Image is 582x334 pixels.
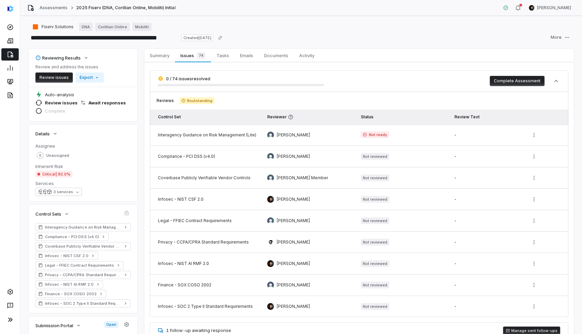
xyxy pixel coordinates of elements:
div: Infosec - SOC 2 Type II Standard Requirements [158,304,256,309]
a: Interagency Guidance on Risk Management (Lite) [35,223,131,231]
span: Coverbase Publicly Verifiable Vendor Controls [45,244,121,249]
div: Interagency Guidance on Risk Management (Lite) [158,132,256,138]
span: 1 follow-up awaiting response [166,328,231,333]
a: Compliance - PCI DSS (v4.0) [35,233,109,241]
span: 2025 Fiserv (DNA, Corillian Online, Mobiliti) Initial [76,5,175,11]
span: Interagency Guidance on Risk Management (Lite) [45,224,121,230]
div: - [454,261,518,266]
span: Activity [296,51,317,60]
div: - [454,304,518,309]
dt: Services [35,180,131,186]
span: Documents [261,51,291,60]
a: DNA [79,23,93,31]
span: Await responses [88,100,126,106]
img: Clarence Chio avatar [267,196,274,203]
button: More [547,32,574,43]
button: Submission Portal [33,318,83,333]
a: Infosec - NIST AI RMF 2.0 [35,280,103,288]
button: Reviewing Results [33,51,91,65]
span: Emails [237,51,256,60]
span: 9 outstanding [179,97,214,104]
div: - [454,132,518,138]
span: Not reviewed [361,217,389,224]
button: Complete Assessment [490,76,545,86]
span: [PERSON_NAME] [277,261,310,266]
div: Infosec - NIST CSF 2.0 [158,197,256,202]
span: Control Set [158,114,181,119]
div: - [454,154,518,159]
a: Mobiliti [132,23,151,31]
span: Reviewer [267,114,350,120]
span: [PERSON_NAME] [537,5,571,11]
img: Gus Cuddy avatar [267,239,274,246]
span: Finance - SOX COSO 2002 [45,291,97,297]
span: Control Sets [35,211,61,217]
span: Details [35,131,50,137]
span: Status [361,114,373,119]
div: - [454,197,518,202]
span: Legal - FFIEC Contract Requirements [45,263,114,268]
a: Corillian Online [95,23,129,31]
div: - [454,239,518,245]
div: Compliance - PCI DSS (v4.0) [158,154,256,159]
img: Amanda Member avatar [267,174,274,181]
button: Details [33,127,60,141]
a: Assessments [39,5,67,11]
div: Coverbase Publicly Verifiable Vendor Controls [158,175,256,181]
span: [PERSON_NAME] [277,304,310,309]
span: Fiserv Solutions [42,24,74,30]
dt: Inherent Risk [35,163,131,169]
img: Darwin Alvarez avatar [267,153,274,160]
span: Created [DATE] [181,34,213,41]
div: Legal - FFIEC Contract Requirements [158,218,256,223]
img: svg%3e [7,5,14,12]
span: [PERSON_NAME] [277,218,310,223]
img: Danny Higdon avatar [267,217,274,224]
span: Not reviewed [361,239,389,246]
span: Infosec - NIST AI RMF 2.0 [45,282,94,287]
button: Clarence Chio avatar[PERSON_NAME] [525,3,575,13]
img: Darwin Alvarez avatar [267,132,274,138]
span: Compliance - PCI DSS (v4.0) [45,234,99,239]
span: 0 / 74 issues resolved [166,76,210,81]
span: [PERSON_NAME] [277,282,310,288]
span: Open [104,321,118,328]
img: Lili Jiang avatar [267,282,274,288]
span: Critical | 92.0% [35,171,72,178]
a: Privacy - CCPA/CPRA Standard Requirements [35,271,131,279]
span: Review Text [454,114,480,119]
span: Not reviewed [361,196,389,203]
span: Submission Portal [35,322,73,329]
span: Not reviewed [361,303,389,310]
button: Review issues [35,72,73,83]
a: Legal - FFIEC Contract Requirements [35,261,124,269]
span: Reviews [157,98,174,103]
button: Copy link [214,32,226,44]
span: [PERSON_NAME] [277,154,310,159]
img: Clarence Chio avatar [529,5,534,11]
span: Not reviewed [361,260,389,267]
span: Review issues [45,100,78,106]
a: Infosec - NIST CSF 2.0 [35,252,98,260]
div: - [454,218,518,223]
span: Auto-analysis [45,91,74,98]
span: [PERSON_NAME] [277,239,310,245]
img: Clarence Chio avatar [267,303,274,310]
span: Issues [178,51,208,60]
div: Infosec - NIST AI RMF 2.0 [158,261,256,266]
span: Tasks [214,51,232,60]
button: https://fiserv.com/en.html/Fiserv Solutions [30,21,76,33]
span: [PERSON_NAME] Member [277,175,328,181]
a: Coverbase Publicly Verifiable Vendor Controls [35,242,131,250]
span: Unassigned [46,153,69,158]
span: [PERSON_NAME] [277,197,310,202]
span: Complete [45,108,65,114]
p: Review and address the issues [35,64,104,70]
span: Not ready [361,131,389,138]
div: Privacy - CCPA/CPRA Standard Requirements [158,239,256,245]
span: Privacy - CCPA/CPRA Standard Requirements [45,272,121,278]
span: Summary [147,51,172,60]
span: 74 [197,52,206,59]
span: Not reviewed [361,174,389,181]
div: Finance - SOX COSO 2002 [158,282,256,288]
